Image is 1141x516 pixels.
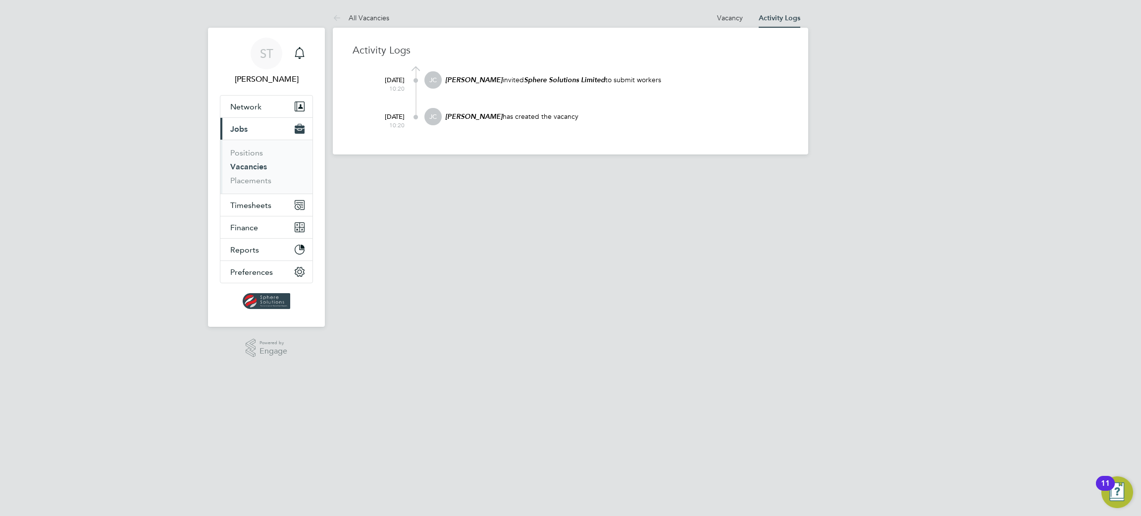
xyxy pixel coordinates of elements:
[230,148,263,157] a: Positions
[424,108,442,125] span: JC
[220,118,312,140] button: Jobs
[220,261,312,283] button: Preferences
[260,47,273,60] span: ST
[220,216,312,238] button: Finance
[444,112,788,121] p: has created the vacancy
[759,14,800,22] a: Activity Logs
[1101,476,1133,508] button: Open Resource Center, 11 new notifications
[365,108,405,129] div: [DATE]
[230,102,261,111] span: Network
[1101,483,1110,496] div: 11
[259,339,287,347] span: Powered by
[230,124,248,134] span: Jobs
[220,96,312,117] button: Network
[444,75,788,85] p: invited to submit workers
[365,121,405,129] span: 10:20
[365,85,405,93] span: 10:20
[445,76,503,84] em: [PERSON_NAME]
[445,112,503,121] em: [PERSON_NAME]
[717,13,743,22] a: Vacancy
[230,201,271,210] span: Timesheets
[220,194,312,216] button: Timesheets
[333,13,389,22] a: All Vacancies
[220,38,313,85] a: ST[PERSON_NAME]
[220,140,312,194] div: Jobs
[230,223,258,232] span: Finance
[230,176,271,185] a: Placements
[365,71,405,92] div: [DATE]
[246,339,288,358] a: Powered byEngage
[243,293,291,309] img: spheresolutions-logo-retina.png
[220,239,312,260] button: Reports
[424,71,442,89] span: JC
[220,293,313,309] a: Go to home page
[524,76,605,84] em: Sphere Solutions Limited
[230,162,267,171] a: Vacancies
[208,28,325,327] nav: Main navigation
[230,267,273,277] span: Preferences
[259,347,287,356] span: Engage
[353,44,788,56] h3: Activity Logs
[230,245,259,255] span: Reports
[220,73,313,85] span: Selin Thomas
